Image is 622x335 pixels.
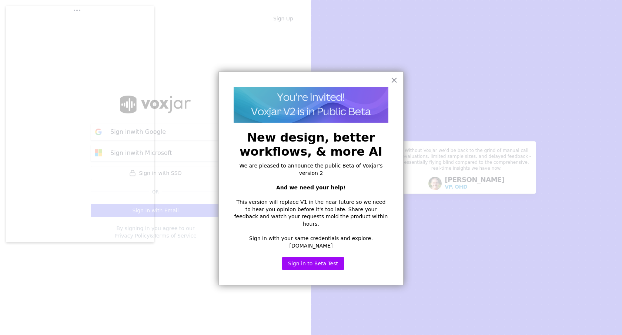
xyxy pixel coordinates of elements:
p: This version will replace V1 in the near future so we need to hear you opinion before it's too la... [234,199,388,228]
span: Sign in with your same credentials and explore. [249,235,373,241]
p: We are pleased to announce the public Beta of Voxjar's version 2 [234,162,388,177]
h2: New design, better workflows, & more AI [234,130,388,159]
strong: And we need your help! [276,185,346,190]
button: Close [391,74,398,86]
